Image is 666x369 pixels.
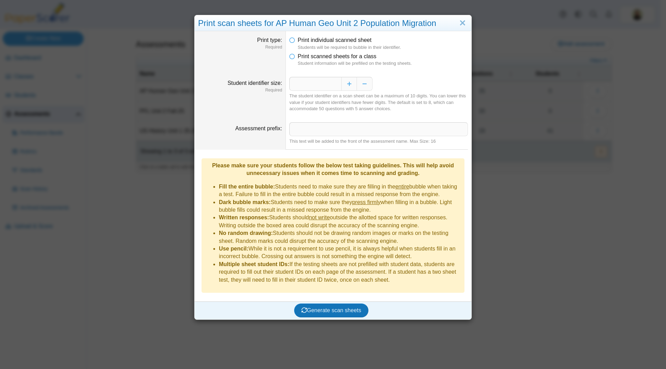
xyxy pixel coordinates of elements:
dfn: Students will be required to bubble in their identifier. [298,44,468,51]
label: Print type [257,37,282,43]
b: Written responses: [219,214,269,220]
b: No random drawing: [219,230,273,236]
dfn: Required [198,44,282,50]
li: Students need to make sure they are filling in the bubble when taking a test. Failure to fill in ... [219,183,461,199]
div: The student identifier on a scan sheet can be a maximum of 10 digits. You can lower this value if... [289,93,468,112]
b: Fill the entire bubble: [219,184,275,190]
div: Print scan sheets for AP Human Geo Unit 2 Population Migration [195,15,471,32]
button: Increase [341,77,357,91]
a: Close [457,17,468,29]
li: Students should not be drawing random images or marks on the testing sheet. Random marks could di... [219,229,461,245]
dfn: Required [198,87,282,93]
button: Decrease [357,77,373,91]
span: Print individual scanned sheet [298,37,372,43]
li: Students need to make sure they when filling in a bubble. Light bubble fills could result in a mi... [219,199,461,214]
b: Use pencil: [219,246,248,252]
button: Generate scan sheets [294,304,369,317]
div: This text will be added to the front of the assessment name. Max Size: 16 [289,138,468,144]
li: Students should outside the allotted space for written responses. Writing outside the boxed area ... [219,214,461,229]
b: Dark bubble marks: [219,199,271,205]
u: not write [309,214,330,220]
span: Generate scan sheets [301,307,361,313]
b: Multiple sheet student IDs: [219,261,290,267]
b: Please make sure your students follow the below test taking guidelines. This will help avoid unne... [212,162,454,176]
span: Print scanned sheets for a class [298,53,376,59]
label: Assessment prefix [235,125,282,131]
li: While it is not a requirement to use pencil, it is always helpful when students fill in an incorr... [219,245,461,261]
dfn: Student information will be prefilled on the testing sheets. [298,60,468,67]
u: entire [395,184,409,190]
li: If the testing sheets are not prefilled with student data, students are required to fill out thei... [219,261,461,284]
u: press firmly [352,199,381,205]
label: Student identifier size [228,80,282,86]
